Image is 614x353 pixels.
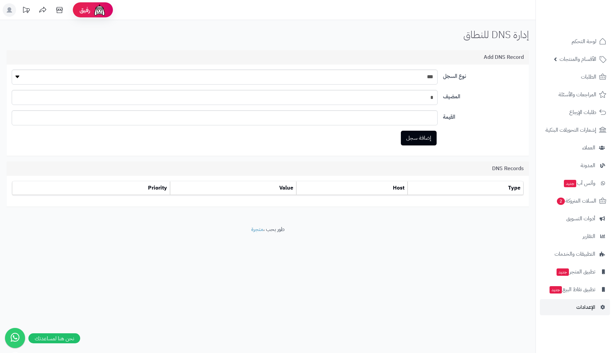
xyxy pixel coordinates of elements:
[540,264,610,280] a: تطبيق المتجرجديد
[581,161,595,170] span: المدونة
[540,228,610,244] a: التقارير
[557,268,569,276] span: جديد
[549,285,595,294] span: تطبيق نقاط البيع
[540,140,610,156] a: العملاء
[540,69,610,85] a: الطلبات
[440,110,526,121] label: القيمة
[556,196,596,206] span: السلات المتروكة
[12,182,170,195] th: Priority
[440,90,526,101] label: المضيف
[566,214,595,223] span: أدوات التسويق
[93,3,106,17] img: ai-face.png
[540,33,610,49] a: لوحة التحكم
[251,225,263,233] a: متجرة
[572,37,596,46] span: لوحة التحكم
[540,122,610,138] a: إشعارات التحويلات البنكية
[540,104,610,120] a: طلبات الإرجاع
[569,5,608,19] img: logo-2.png
[550,286,562,293] span: جديد
[576,303,595,312] span: الإعدادات
[581,72,596,82] span: الطلبات
[18,3,34,18] a: تحديثات المنصة
[80,6,90,14] span: رفيق
[563,179,595,188] span: وآتس آب
[440,70,526,80] label: نوع السجل
[540,175,610,191] a: وآتس آبجديد
[582,143,595,152] span: العملاء
[583,232,595,241] span: التقارير
[401,131,437,145] button: إضافة سجل
[540,193,610,209] a: السلات المتروكة2
[540,246,610,262] a: التطبيقات والخدمات
[463,29,529,40] h1: إدارة DNS للنطاق
[546,125,596,135] span: إشعارات التحويلات البنكية
[540,211,610,227] a: أدوات التسويق
[296,182,408,195] th: Host
[557,197,565,205] span: 2
[559,90,596,99] span: المراجعات والأسئلة
[540,299,610,315] a: الإعدادات
[560,54,596,64] span: الأقسام والمنتجات
[569,108,596,117] span: طلبات الإرجاع
[492,166,524,172] h3: DNS Records
[484,54,524,61] h3: Add DNS Record
[540,87,610,103] a: المراجعات والأسئلة
[540,281,610,298] a: تطبيق نقاط البيعجديد
[170,182,296,195] th: Value
[540,157,610,173] a: المدونة
[556,267,595,276] span: تطبيق المتجر
[564,180,576,187] span: جديد
[555,249,595,259] span: التطبيقات والخدمات
[408,182,523,195] th: Type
